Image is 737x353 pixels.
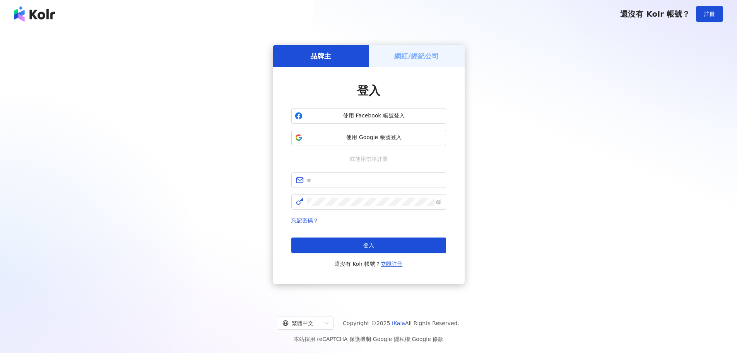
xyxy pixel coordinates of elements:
[306,134,443,141] span: 使用 Google 帳號登入
[306,112,443,120] span: 使用 Facebook 帳號登入
[704,11,715,17] span: 註冊
[282,317,322,329] div: 繁體中文
[363,242,374,248] span: 登入
[294,334,443,344] span: 本站採用 reCAPTCHA 保護機制
[357,84,380,97] span: 登入
[335,259,403,269] span: 還沒有 Kolr 帳號？
[436,199,441,205] span: eye-invisible
[343,319,459,328] span: Copyright © 2025 All Rights Reserved.
[412,336,443,342] a: Google 條款
[291,238,446,253] button: 登入
[392,320,405,326] a: iKala
[394,51,439,61] h5: 網紅/經紀公司
[381,261,402,267] a: 立即註冊
[696,6,723,22] button: 註冊
[373,336,410,342] a: Google 隱私權
[344,155,393,163] span: 或使用信箱註冊
[14,6,55,22] img: logo
[410,336,412,342] span: |
[291,217,318,224] a: 忘記密碼？
[310,51,331,61] h5: 品牌主
[371,336,373,342] span: |
[291,108,446,124] button: 使用 Facebook 帳號登入
[291,130,446,145] button: 使用 Google 帳號登入
[620,9,690,19] span: 還沒有 Kolr 帳號？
